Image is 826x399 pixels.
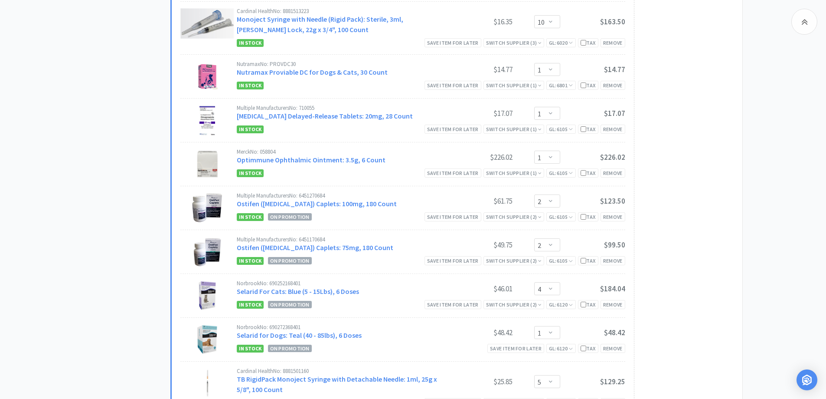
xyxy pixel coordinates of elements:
div: Remove [601,256,625,265]
div: Save item for later [424,168,481,178]
span: $14.77 [604,65,625,74]
img: 9f521e203971486a801d6b71a46b651c_1659.png [180,8,234,39]
a: [MEDICAL_DATA] Delayed-Release Tablets: 20mg, 28 Count [237,112,413,120]
span: $48.42 [604,328,625,337]
span: In Stock [237,82,264,89]
div: Switch Supplier ( 1 ) [486,169,542,177]
div: $16.35 [447,16,513,27]
div: Norbrook No: 690252168401 [237,280,447,286]
div: Norbrook No: 690272368401 [237,324,447,330]
span: In Stock [237,39,264,47]
span: GL: 6105 [549,214,573,220]
div: Save item for later [424,300,481,309]
span: On Promotion [268,213,312,221]
a: Ostifen ([MEDICAL_DATA]) Caplets: 75mg, 180 Count [237,243,393,252]
img: 8202d77c80fb480690c9f4e748c04b3d_167599.png [191,193,224,223]
span: In Stock [237,301,264,309]
div: Cardinal Health No: 8881513223 [237,8,447,14]
div: Nutramax No: PROVDC30 [237,61,447,67]
div: Cardinal Health No: 8881501160 [237,368,447,374]
div: Remove [601,168,625,178]
div: Tax [581,169,596,177]
img: f95f3f60ebc9423690fa0c96c4aeb43a_344229.png [196,324,218,355]
div: Tax [581,300,596,309]
div: Remove [601,300,625,309]
span: GL: 6120 [549,345,573,352]
div: $226.02 [447,152,513,162]
div: Save item for later [424,81,481,90]
span: GL: 6105 [549,257,573,264]
span: In Stock [237,257,264,265]
img: 5629f3e671df4d5799c17ee7e2e8a34a_1698.png [202,368,213,399]
div: Multiple Manufacturers No: 6451270684 [237,193,447,198]
div: Remove [601,81,625,90]
span: GL: 6105 [549,170,573,176]
div: Tax [581,81,596,89]
div: Open Intercom Messenger [797,369,817,390]
div: Tax [581,125,596,133]
span: GL: 6801 [549,82,573,89]
div: $25.85 [447,376,513,387]
img: 169fe68f97f240bb8cef7a5816d8273b_16217.png [195,149,220,179]
div: Switch Supplier ( 1 ) [486,81,542,89]
span: In Stock [237,345,264,353]
span: $129.25 [600,377,625,386]
span: In Stock [237,169,264,177]
div: Remove [601,38,625,47]
div: Remove [601,125,625,134]
span: GL: 6120 [549,301,573,308]
div: Merck No: 058804 [237,149,447,155]
span: $184.04 [600,284,625,293]
div: Tax [581,344,596,353]
div: Switch Supplier ( 2 ) [486,300,542,309]
span: On Promotion [268,301,312,308]
div: Save item for later [424,38,481,47]
div: $46.01 [447,284,513,294]
a: Optimmune Ophthalmic Ointment: 3.5g, 6 Count [237,155,385,164]
img: b94751c7e7294e359b0feed932c7cc7e_319227.png [198,280,217,311]
span: In Stock [237,125,264,133]
a: Ostifen ([MEDICAL_DATA]) Caplets: 100mg, 180 Count [237,199,397,208]
div: Switch Supplier ( 3 ) [486,39,542,47]
div: Tax [581,213,596,221]
div: $48.42 [447,327,513,338]
div: Tax [581,39,596,47]
div: Tax [581,257,596,265]
img: 078e332e871e475bb06bd8ab6b32994f.jpg [192,61,222,92]
span: $226.02 [600,152,625,162]
div: Save item for later [424,256,481,265]
span: On Promotion [268,257,312,264]
a: Nutramax Proviable DC for Dogs & Cats, 30 Count [237,68,388,76]
span: $163.50 [600,17,625,26]
div: Multiple Manufacturers No: 710055 [237,105,447,111]
div: Switch Supplier ( 1 ) [486,125,542,133]
a: Selarid for Dogs: Teal (40 - 85lbs), 6 Doses [237,331,362,340]
a: Monoject Syringe with Needle (Rigid Pack): Sterile, 3ml, [PERSON_NAME] Lock, 22g x 3/4", 100 Count [237,15,403,34]
div: $61.75 [447,196,513,206]
div: $49.75 [447,240,513,250]
div: $14.77 [447,64,513,75]
span: On Promotion [268,345,312,352]
span: $99.50 [604,240,625,250]
img: 0725ae3348a04fdfbfaad5b90ca0bc8f_167600.png [193,237,222,267]
div: Save item for later [424,212,481,221]
span: GL: 6105 [549,126,573,132]
div: Multiple Manufacturers No: 6451170684 [237,237,447,242]
a: TB RigidPack Monoject Syringe with Detachable Needle: 1ml, 25g x 5/8", 100 Count [237,375,437,394]
div: $17.07 [447,108,513,119]
div: Save item for later [424,125,481,134]
div: Remove [601,212,625,221]
span: $17.07 [604,109,625,118]
div: Remove [601,344,625,353]
div: Switch Supplier ( 2 ) [486,213,542,221]
span: $123.50 [600,196,625,206]
a: Selarid For Cats: Blue (5 - 15Lbs), 6 Doses [237,287,359,296]
span: In Stock [237,213,264,221]
div: Switch Supplier ( 2 ) [486,257,542,265]
div: Save item for later [487,344,544,353]
img: 27c6eac897c74d16b59d9be50e75aa84_394275.png [199,105,215,135]
span: GL: 6020 [549,40,573,46]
